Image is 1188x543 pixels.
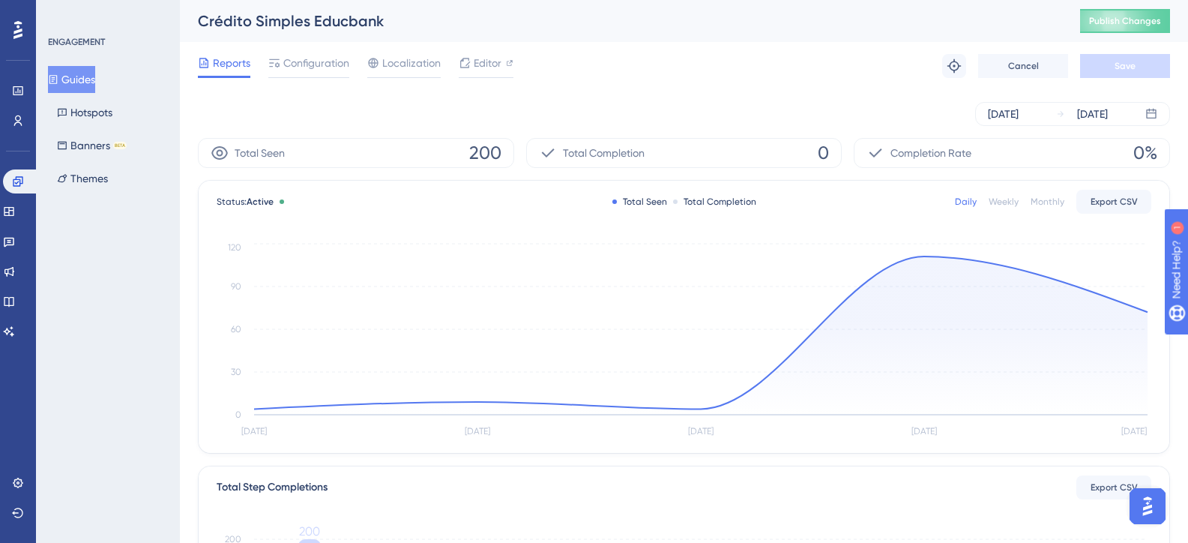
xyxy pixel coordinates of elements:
tspan: [DATE] [1121,426,1147,436]
span: Editor [474,54,501,72]
span: 0 [818,141,829,165]
span: Publish Changes [1089,15,1161,27]
button: Hotspots [48,99,121,126]
button: Save [1080,54,1170,78]
div: Total Completion [673,196,756,208]
tspan: [DATE] [688,426,714,436]
span: Status: [217,196,274,208]
button: Guides [48,66,95,93]
tspan: [DATE] [241,426,267,436]
span: 0% [1133,141,1157,165]
div: ENGAGEMENT [48,36,105,48]
span: Total Seen [235,144,285,162]
iframe: UserGuiding AI Assistant Launcher [1125,484,1170,529]
button: Themes [48,165,117,192]
div: Crédito Simples Educbank [198,10,1043,31]
div: BETA [113,142,127,149]
span: Active [247,196,274,207]
span: Reports [213,54,250,72]
div: Weekly [989,196,1019,208]
tspan: 90 [231,281,241,292]
span: Export CSV [1091,481,1138,493]
span: Total Completion [563,144,645,162]
tspan: [DATE] [465,426,490,436]
button: Export CSV [1076,475,1151,499]
span: Need Help? [35,4,94,22]
div: Total Step Completions [217,478,328,496]
span: Save [1115,60,1136,72]
div: Monthly [1031,196,1064,208]
button: Publish Changes [1080,9,1170,33]
span: Configuration [283,54,349,72]
span: Export CSV [1091,196,1138,208]
div: 1 [104,7,109,19]
tspan: 0 [235,409,241,420]
button: BannersBETA [48,132,136,159]
tspan: 30 [231,367,241,377]
div: Total Seen [612,196,667,208]
div: [DATE] [988,105,1019,123]
div: [DATE] [1077,105,1108,123]
span: 200 [469,141,501,165]
span: Localization [382,54,441,72]
button: Cancel [978,54,1068,78]
button: Export CSV [1076,190,1151,214]
tspan: 120 [228,242,241,253]
span: Cancel [1008,60,1039,72]
tspan: [DATE] [911,426,937,436]
tspan: 200 [299,524,320,538]
span: Completion Rate [890,144,971,162]
tspan: 60 [231,324,241,334]
div: Daily [955,196,977,208]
